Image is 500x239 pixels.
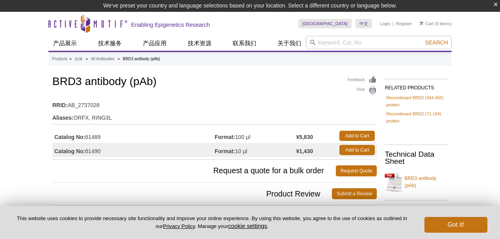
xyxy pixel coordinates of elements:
li: | [393,19,394,28]
button: Got it! [424,217,487,233]
p: This website uses cookies to provide necessary site functionality and improve your online experie... [13,215,411,230]
span: Request a quote for a bulk order [52,165,336,176]
img: Your Cart [420,21,423,25]
a: Products [52,56,67,63]
a: Add to Cart [339,131,375,141]
a: All Antibodies [91,56,115,63]
strong: Catalog No: [54,133,85,141]
strong: Aliases: [52,114,74,121]
a: Recombinant BRD2 (71-194) protein [386,110,446,124]
span: Search [425,39,448,46]
input: Keyword, Cat. No. [306,36,452,49]
h2: Technical Data Sheet [385,151,448,165]
a: Login [380,21,391,26]
a: BRD3 antibody (pAb) [385,170,448,194]
h2: Enabling Epigenetics Research [131,21,210,28]
li: » [69,57,72,61]
a: 抗体 [75,56,83,63]
button: cookie settings [228,222,267,229]
h1: BRD3 antibody (pAb) [52,76,377,89]
a: Privacy Policy [163,223,195,229]
span: Product Review [52,188,332,199]
a: Print [347,86,377,95]
a: Submit a Review [332,188,377,199]
li: BRD3 antibody (pAb) [123,57,160,61]
strong: Format: [215,133,235,141]
a: Recombinant BRD2 (344-455) protein [386,94,446,108]
strong: ¥5,830 [296,133,313,141]
li: (0 items) [420,19,452,28]
a: Request Quote [336,165,377,176]
a: Add to Cart [339,145,375,155]
td: 10 µl [215,143,296,157]
a: 产品展示 [48,36,81,51]
strong: Catalog No: [54,148,85,155]
a: 关于我们 [273,36,306,51]
a: 中文 [356,19,372,28]
a: 联系我们 [228,36,261,51]
li: » [118,57,120,61]
li: » [86,57,88,61]
a: Register [396,21,412,26]
td: AB_2737028 [52,97,377,109]
td: 61489 [52,129,215,143]
strong: Format: [215,148,235,155]
a: 技术服务 [93,36,126,51]
td: 100 µl [215,129,296,143]
strong: ¥1,430 [296,148,313,155]
h2: RELATED PRODUCTS [385,79,448,93]
button: Search [423,39,450,46]
td: 61490 [52,143,215,157]
a: Cart [420,21,433,26]
a: 技术资源 [183,36,216,51]
strong: RRID: [52,102,68,109]
a: 产品应用 [138,36,171,51]
td: ORFX, RING3L [52,109,377,122]
a: [GEOGRAPHIC_DATA] [298,19,352,28]
a: Feedback [347,76,377,84]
